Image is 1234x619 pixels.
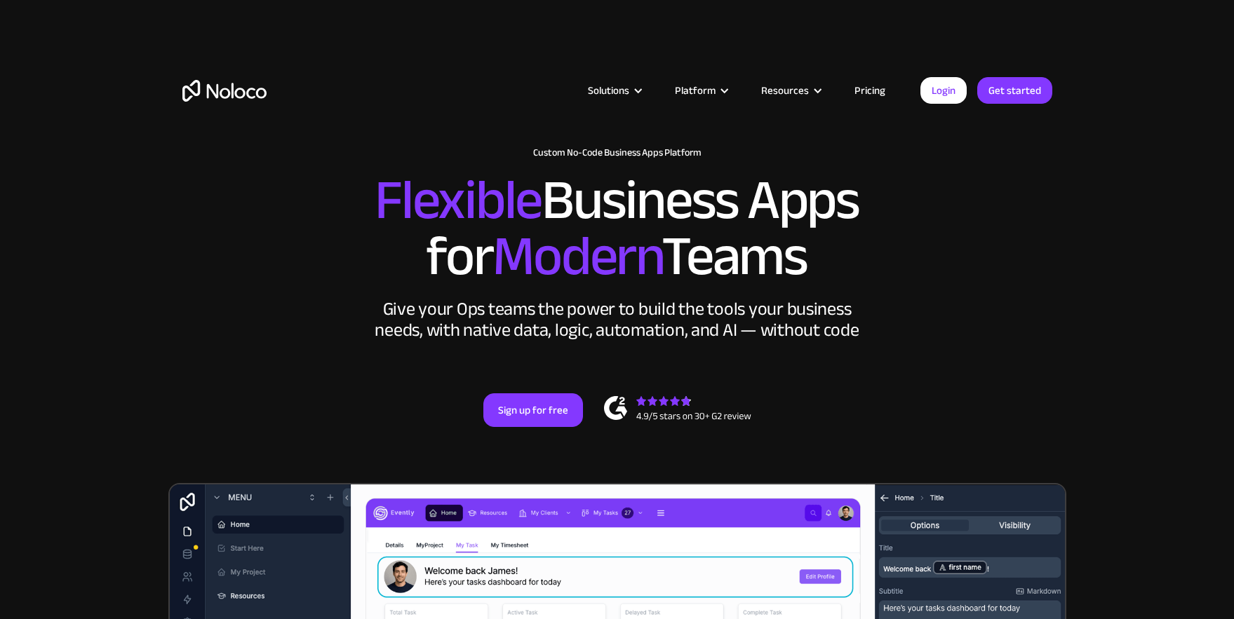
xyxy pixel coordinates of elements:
div: Solutions [570,81,657,100]
div: Resources [744,81,837,100]
a: Get started [977,77,1052,104]
a: Sign up for free [483,393,583,427]
span: Flexible [375,148,542,252]
div: Give your Ops teams the power to build the tools your business needs, with native data, logic, au... [372,299,863,341]
div: Solutions [588,81,629,100]
a: home [182,80,267,102]
span: Modern [492,204,662,308]
div: Platform [675,81,716,100]
h2: Business Apps for Teams [182,172,1052,285]
div: Platform [657,81,744,100]
div: Resources [761,81,809,100]
a: Pricing [837,81,903,100]
a: Login [920,77,967,104]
